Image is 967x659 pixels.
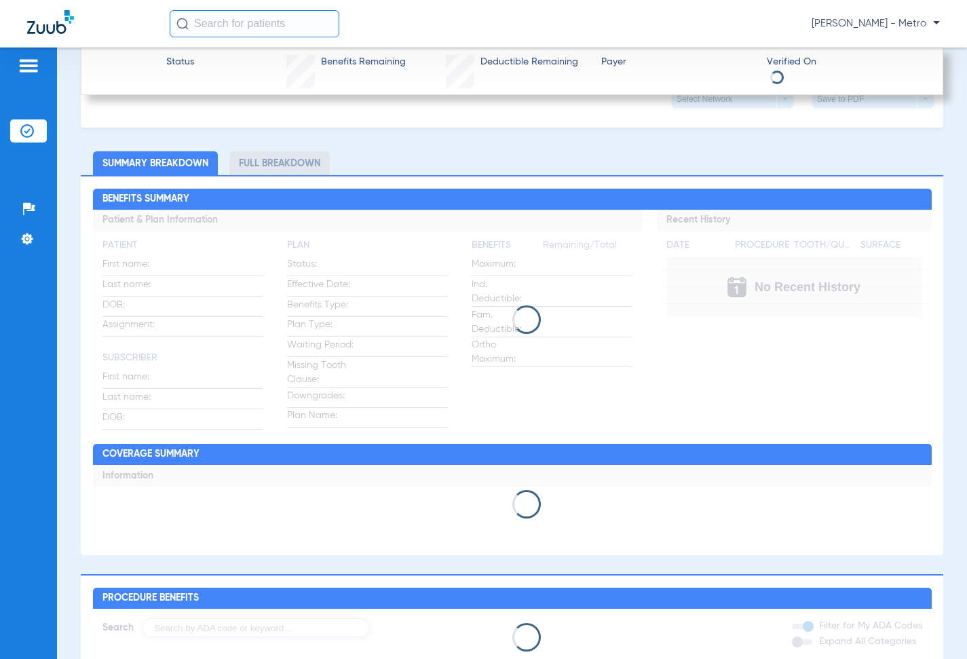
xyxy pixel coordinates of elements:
[93,189,932,210] h2: Benefits Summary
[93,151,218,175] li: Summary Breakdown
[321,55,406,69] span: Benefits Remaining
[601,55,755,69] span: Payer
[229,151,330,175] li: Full Breakdown
[27,10,74,34] img: Zuub Logo
[93,444,932,466] h2: Coverage Summary
[480,55,578,69] span: Deductible Remaining
[170,10,339,37] input: Search for patients
[176,18,189,30] img: Search Icon
[767,55,921,69] span: Verified On
[812,17,940,31] span: [PERSON_NAME] - Metro
[166,55,194,69] span: Status
[93,588,932,609] h2: Procedure Benefits
[18,58,39,74] img: hamburger-icon
[899,594,967,659] iframe: Chat Widget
